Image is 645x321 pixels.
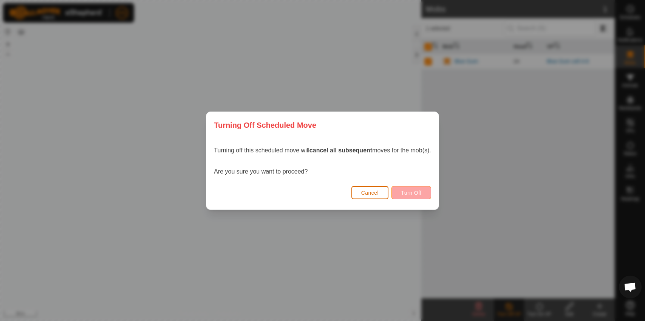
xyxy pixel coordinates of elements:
[214,167,431,176] p: Are you sure you want to proceed?
[391,186,431,199] button: Turn Off
[619,276,642,298] a: Open chat
[214,119,316,131] span: Turning Off Scheduled Move
[351,186,389,199] button: Cancel
[309,147,372,154] strong: cancel all subsequent
[214,146,431,155] p: Turning off this scheduled move will moves for the mob(s).
[401,190,422,196] span: Turn Off
[361,190,379,196] span: Cancel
